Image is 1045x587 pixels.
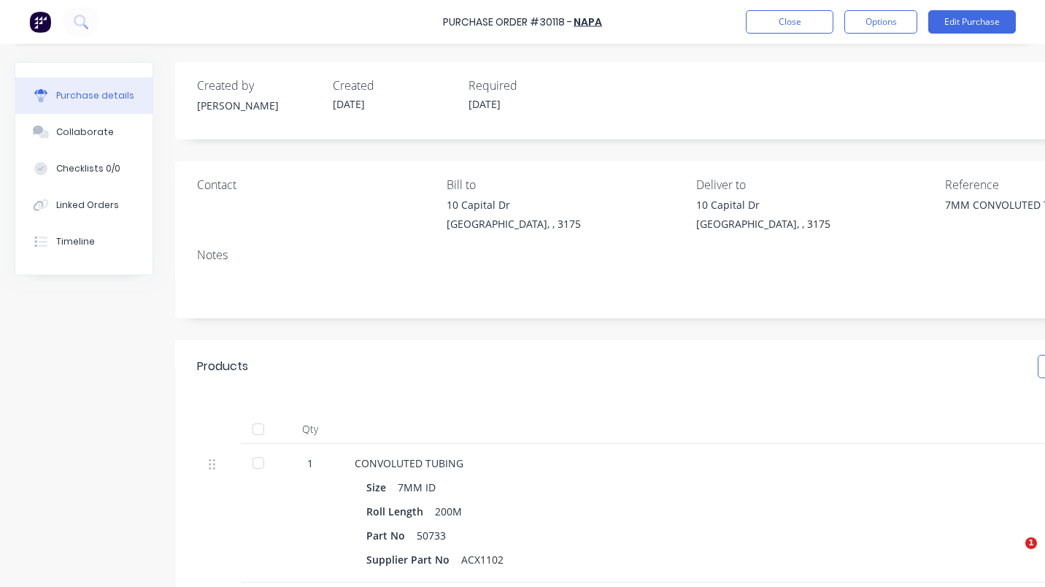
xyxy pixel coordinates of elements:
div: ACX1102 [461,549,504,570]
button: Purchase details [15,77,153,114]
div: 1 [289,456,331,471]
div: Part No [366,525,417,546]
button: Linked Orders [15,187,153,223]
iframe: Intercom live chat [995,537,1030,572]
div: [GEOGRAPHIC_DATA], , 3175 [696,216,830,231]
div: Deliver to [696,176,935,193]
div: 10 Capital Dr [447,197,581,212]
img: Factory [29,11,51,33]
div: Size [366,477,398,498]
div: Purchase details [56,89,134,102]
div: Products [197,358,248,375]
button: Options [844,10,917,34]
button: Edit Purchase [928,10,1016,34]
div: 7MM ID [398,477,436,498]
div: Required [468,77,593,94]
div: 50733 [417,525,446,546]
div: Created by [197,77,321,94]
div: 200M [435,501,462,522]
div: Purchase Order #30118 - [443,15,572,30]
button: Checklists 0/0 [15,150,153,187]
div: Collaborate [56,126,114,139]
div: [PERSON_NAME] [197,98,321,113]
a: NAPA [574,15,602,29]
div: Bill to [447,176,685,193]
div: Qty [277,415,343,444]
div: Checklists 0/0 [56,162,120,175]
div: Roll Length [366,501,435,522]
div: Timeline [56,235,95,248]
div: Linked Orders [56,199,119,212]
button: Collaborate [15,114,153,150]
button: Close [746,10,833,34]
div: Supplier Part No [366,549,461,570]
span: 1 [1025,537,1037,549]
div: 10 Capital Dr [696,197,830,212]
div: [GEOGRAPHIC_DATA], , 3175 [447,216,581,231]
div: Contact [197,176,436,193]
div: Created [333,77,457,94]
button: Timeline [15,223,153,260]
